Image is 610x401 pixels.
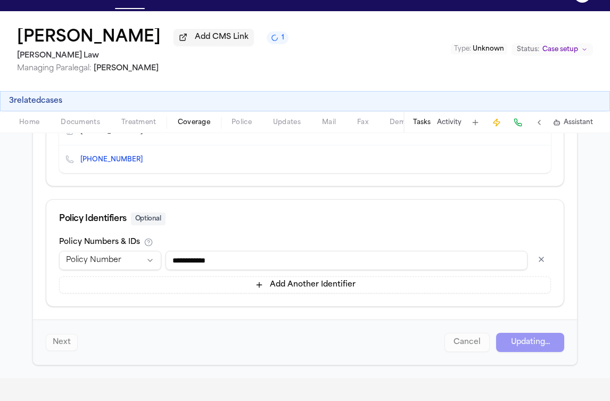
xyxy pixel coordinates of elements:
[174,29,254,46] button: Add CMS Link
[512,43,593,56] button: Change status from Case setup
[59,276,551,293] button: Add Another Identifier
[121,118,156,127] span: Treatment
[468,115,483,130] button: Add Task
[322,118,336,127] span: Mail
[273,118,301,127] span: Updates
[413,118,431,127] button: Tasks
[19,118,39,127] span: Home
[454,46,471,52] span: Type :
[357,118,368,127] span: Fax
[17,64,92,72] span: Managing Paralegal:
[473,46,504,52] span: Unknown
[80,156,143,164] a: [PHONE_NUMBER]
[94,64,159,72] span: [PERSON_NAME]
[131,212,166,225] span: Optional
[17,28,161,47] h1: [PERSON_NAME]
[510,115,525,130] button: Make a Call
[390,118,418,127] span: Demand
[232,118,252,127] span: Police
[59,239,140,246] label: Policy Numbers & IDs
[553,118,593,127] button: Assistant
[9,96,62,107] button: 3relatedcases
[59,212,551,225] div: Policy Identifiers
[61,118,100,127] span: Documents
[489,115,504,130] button: Create Immediate Task
[178,118,210,127] span: Coverage
[437,118,461,127] button: Activity
[542,45,578,54] span: Case setup
[267,31,288,44] button: 1 active task
[282,34,284,42] span: 1
[517,45,539,54] span: Status:
[195,32,249,43] span: Add CMS Link
[451,44,507,54] button: Edit Type: Unknown
[564,118,593,127] span: Assistant
[17,28,161,47] button: Edit matter name
[17,50,288,62] h2: [PERSON_NAME] Law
